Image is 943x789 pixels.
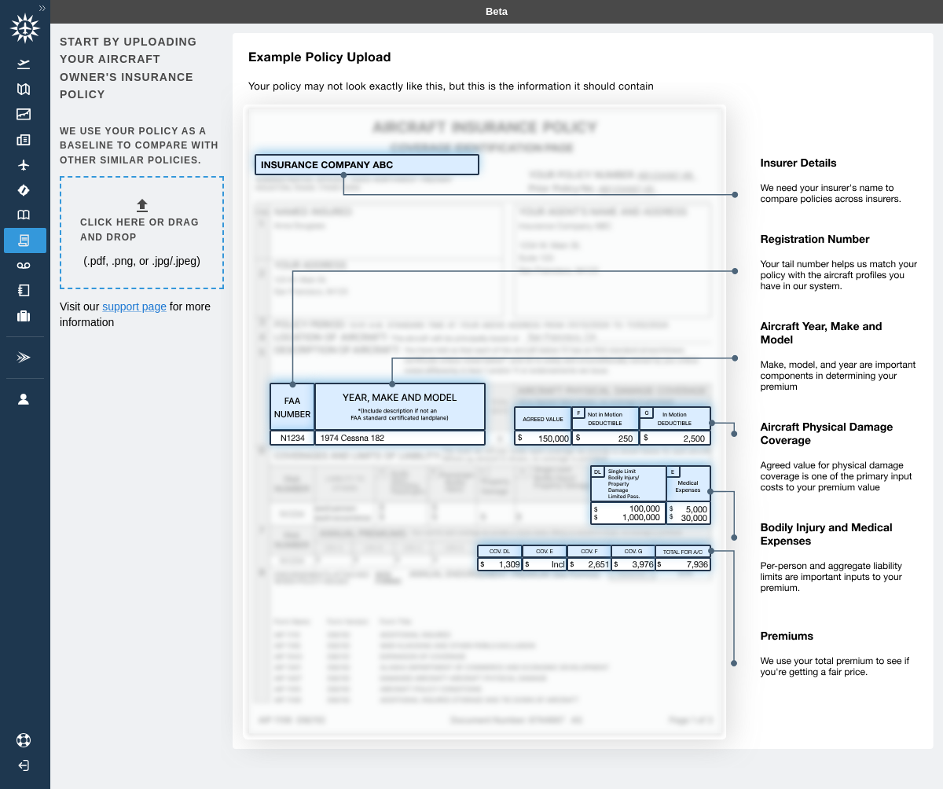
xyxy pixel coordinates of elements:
[60,124,221,168] h6: We use your policy as a baseline to compare with other similar policies.
[80,215,204,245] h6: Click here or drag and drop
[221,33,934,768] img: policy-upload-example-5e420760c1425035513a.svg
[60,33,221,104] h6: Start by uploading your aircraft owner's insurance policy
[83,253,200,269] p: (.pdf, .png, or .jpg/.jpeg)
[102,300,167,313] a: support page
[60,299,221,330] p: Visit our for more information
